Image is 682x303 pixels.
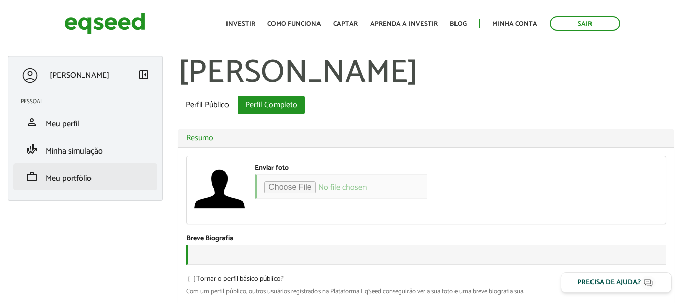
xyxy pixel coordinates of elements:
span: work [26,171,38,183]
a: Blog [450,21,467,27]
label: Tornar o perfil básico público? [186,276,284,286]
li: Meu perfil [13,109,157,136]
a: Investir [226,21,255,27]
span: finance_mode [26,143,38,156]
label: Enviar foto [255,165,289,172]
img: Foto de gustavo francisco petry [194,164,245,214]
a: Captar [333,21,358,27]
a: Perfil Completo [238,96,305,114]
a: Minha conta [492,21,537,27]
h1: [PERSON_NAME] [178,56,674,91]
li: Meu portfólio [13,163,157,190]
h2: Pessoal [21,98,157,105]
a: Sair [550,16,620,31]
a: workMeu portfólio [21,171,150,183]
span: Meu perfil [46,117,79,131]
img: EqSeed [64,10,145,37]
div: Com um perfil público, outros usuários registrados na Plataforma EqSeed conseguirão ver a sua fot... [186,288,666,295]
li: Minha simulação [13,136,157,163]
a: Perfil Público [178,96,237,114]
span: Meu portfólio [46,172,92,185]
a: Resumo [186,134,666,142]
a: Colapsar menu [138,69,150,83]
a: finance_modeMinha simulação [21,143,150,156]
span: left_panel_close [138,69,150,81]
span: Minha simulação [46,144,103,158]
p: [PERSON_NAME] [50,71,109,80]
input: Tornar o perfil básico público? [183,276,201,282]
a: Ver perfil do usuário. [194,164,245,214]
a: personMeu perfil [21,116,150,128]
a: Como funciona [267,21,321,27]
a: Aprenda a investir [370,21,438,27]
label: Breve Biografia [186,235,233,242]
span: person [26,116,38,128]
